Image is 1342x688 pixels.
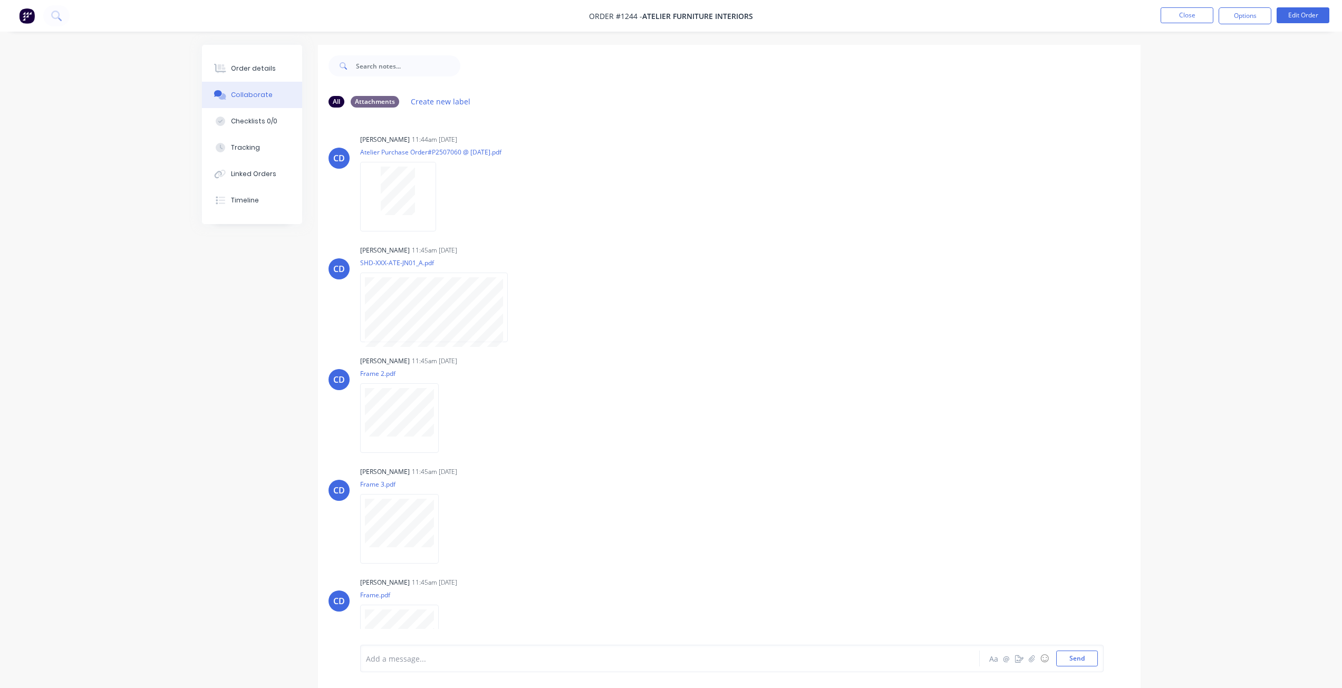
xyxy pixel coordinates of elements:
[360,258,518,267] p: SHD-XXX-ATE-JN01_A.pdf
[412,135,457,144] div: 11:44am [DATE]
[412,578,457,587] div: 11:45am [DATE]
[1000,652,1013,665] button: @
[360,356,410,366] div: [PERSON_NAME]
[589,11,642,21] span: Order #1244 -
[360,148,501,157] p: Atelier Purchase Order#P2507060 @ [DATE].pdf
[333,263,345,275] div: CD
[412,467,457,477] div: 11:45am [DATE]
[333,484,345,497] div: CD
[642,11,753,21] span: Atelier Furniture Interiors
[231,64,276,73] div: Order details
[231,169,276,179] div: Linked Orders
[333,373,345,386] div: CD
[231,90,273,100] div: Collaborate
[360,578,410,587] div: [PERSON_NAME]
[406,94,476,109] button: Create new label
[202,82,302,108] button: Collaborate
[231,143,260,152] div: Tracking
[360,135,410,144] div: [PERSON_NAME]
[231,117,277,126] div: Checklists 0/0
[356,55,460,76] input: Search notes...
[202,55,302,82] button: Order details
[202,134,302,161] button: Tracking
[360,369,449,378] p: Frame 2.pdf
[360,480,449,489] p: Frame 3.pdf
[360,467,410,477] div: [PERSON_NAME]
[333,152,345,164] div: CD
[1161,7,1213,23] button: Close
[1038,652,1051,665] button: ☺
[1056,651,1098,666] button: Send
[1219,7,1271,24] button: Options
[412,356,457,366] div: 11:45am [DATE]
[231,196,259,205] div: Timeline
[202,161,302,187] button: Linked Orders
[360,590,449,599] p: Frame.pdf
[202,187,302,214] button: Timeline
[329,96,344,108] div: All
[351,96,399,108] div: Attachments
[988,652,1000,665] button: Aa
[1277,7,1329,23] button: Edit Order
[202,108,302,134] button: Checklists 0/0
[333,595,345,607] div: CD
[360,246,410,255] div: [PERSON_NAME]
[19,8,35,24] img: Factory
[412,246,457,255] div: 11:45am [DATE]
